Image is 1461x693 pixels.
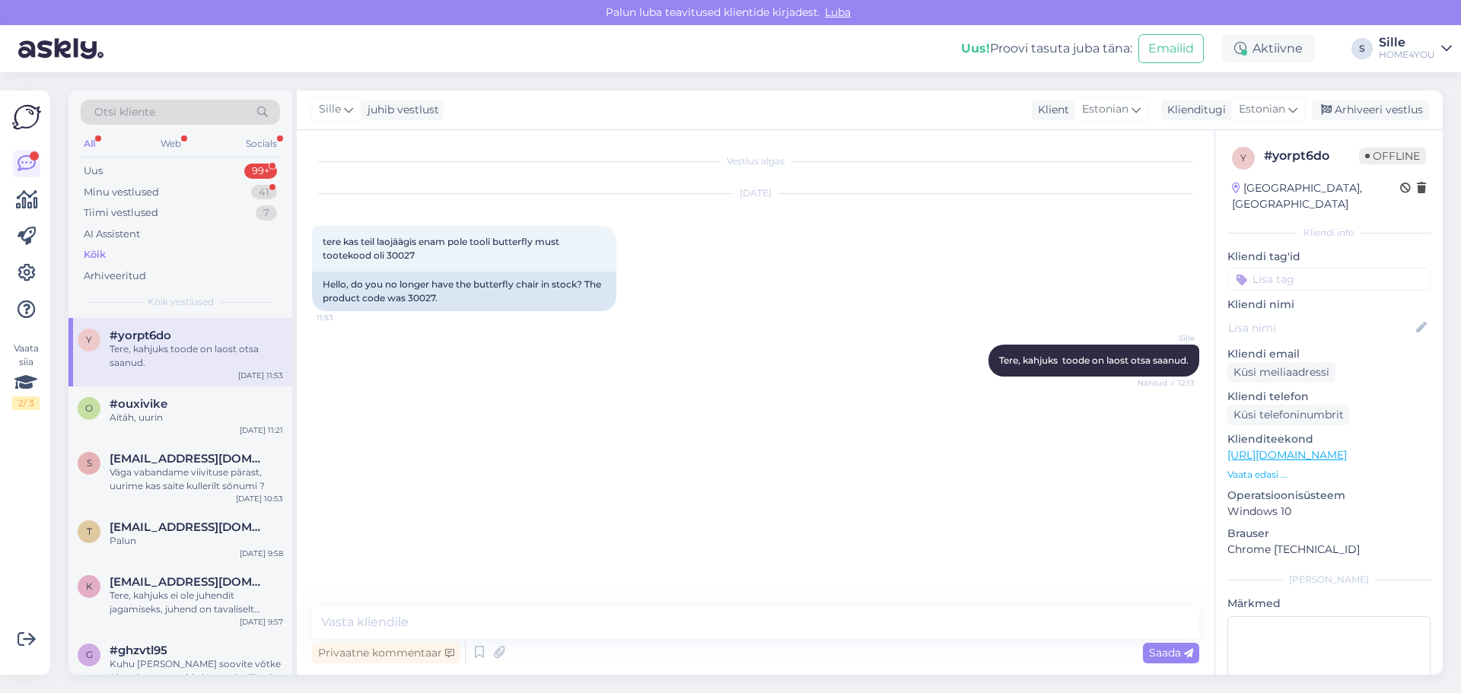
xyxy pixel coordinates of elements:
div: [DATE] 9:57 [240,616,283,628]
input: Lisa tag [1227,268,1431,291]
div: 99+ [244,164,277,179]
div: # yorpt6do [1264,147,1359,165]
span: sashkon@mail.ru [110,452,268,466]
a: [URL][DOMAIN_NAME] [1227,448,1347,462]
div: 7 [256,205,277,221]
span: k [86,580,93,592]
img: Askly Logo [12,103,41,132]
div: Aktiivne [1222,35,1315,62]
span: #ouxivike [110,397,167,411]
div: Arhiveeritud [84,269,146,284]
div: [DATE] [312,186,1199,200]
span: tiinatraks52@hotmail.com [110,520,268,534]
div: Arhiveeri vestlus [1312,100,1429,120]
button: Emailid [1138,34,1204,63]
p: Kliendi email [1227,346,1431,362]
div: S [1351,38,1373,59]
div: Proovi tasuta juba täna: [961,40,1132,58]
div: Web [158,134,184,154]
div: [DATE] 9:58 [240,548,283,559]
b: Uus! [961,41,990,56]
span: y [86,334,92,345]
p: Vaata edasi ... [1227,468,1431,482]
div: 41 [251,185,277,200]
span: #ghzvtl95 [110,644,167,657]
p: Operatsioonisüsteem [1227,488,1431,504]
span: g [86,649,93,660]
p: Brauser [1227,526,1431,542]
div: Klienditugi [1161,102,1226,118]
div: juhib vestlust [361,102,439,118]
div: Hello, do you no longer have the butterfly chair in stock? The product code was 30027. [312,272,616,311]
div: Kõik [84,247,106,262]
div: Küsi telefoninumbrit [1227,405,1350,425]
p: Märkmed [1227,596,1431,612]
div: Privaatne kommentaar [312,643,460,663]
span: Luba [820,5,855,19]
div: Vestlus algas [312,154,1199,168]
div: Kliendi info [1227,226,1431,240]
span: Estonian [1082,101,1128,118]
input: Lisa nimi [1228,319,1413,336]
p: Kliendi nimi [1227,297,1431,313]
p: Kliendi telefon [1227,389,1431,405]
div: 2 / 3 [12,396,40,410]
div: [PERSON_NAME] [1227,573,1431,587]
div: Palun [110,534,283,548]
span: Estonian [1239,101,1285,118]
span: t [87,526,92,537]
p: Chrome [TECHNICAL_ID] [1227,542,1431,558]
div: Tiimi vestlused [84,205,158,221]
a: SilleHOME4YOU [1379,37,1452,61]
span: Saada [1149,646,1193,660]
div: All [81,134,98,154]
div: Tere, kahjuks ei ole juhendit jagamiseks, juhend on tavaliselt pakendis. [110,589,283,616]
span: Sille [319,101,341,118]
span: #yorpt6do [110,329,171,342]
div: [DATE] 11:53 [238,370,283,381]
div: Vaata siia [12,342,40,410]
span: kaiaannus@gmail.com [110,575,268,589]
div: Uus [84,164,103,179]
p: Kliendi tag'id [1227,249,1431,265]
span: Tere, kahjuks toode on laost otsa saanud. [999,354,1189,366]
div: Väga vabandame viivituse pärast, uurime kas saite kullerilt sõnumi ? [110,466,283,493]
span: Kõik vestlused [148,295,214,309]
div: Minu vestlused [84,185,159,200]
div: [DATE] 11:21 [240,424,283,436]
span: s [87,457,92,469]
div: Klient [1032,102,1069,118]
span: Sille [1138,332,1195,344]
span: tere kas teil laojäägis enam pole tooli butterfly must tootekood oli 30027 [323,236,562,261]
div: [DATE] 10:53 [236,493,283,504]
span: Otsi kliente [94,104,155,120]
span: Nähtud ✓ 12:13 [1138,377,1195,389]
div: Sille [1379,37,1435,49]
div: Socials [243,134,280,154]
div: Aitäh, uurin [110,411,283,424]
p: Klienditeekond [1227,431,1431,447]
div: [GEOGRAPHIC_DATA], [GEOGRAPHIC_DATA] [1232,180,1400,212]
span: 11:53 [317,312,374,323]
div: Kuhu [PERSON_NAME] soovite võtke ühendust, et uurida kas nad tellivad, kõik oleneb kaubast. [110,657,283,685]
div: Küsi meiliaadressi [1227,362,1335,383]
p: Windows 10 [1227,504,1431,520]
div: HOME4YOU [1379,49,1435,61]
div: Tere, kahjuks toode on laost otsa saanud. [110,342,283,370]
span: o [85,402,93,414]
span: y [1240,152,1246,164]
span: Offline [1359,148,1426,164]
div: AI Assistent [84,227,140,242]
